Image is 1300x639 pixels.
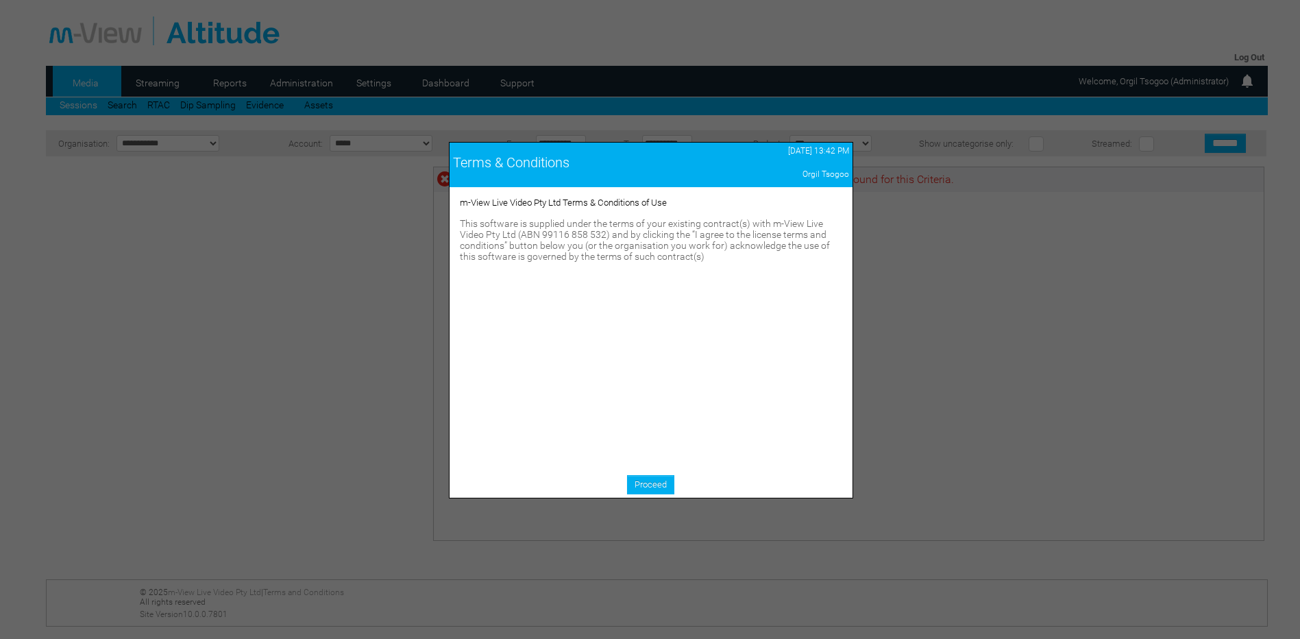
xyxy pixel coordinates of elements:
[627,475,674,494] a: Proceed
[453,154,706,171] div: Terms & Conditions
[709,143,853,159] td: [DATE] 13:42 PM
[460,218,830,262] span: This software is supplied under the terms of your existing contract(s) with m-View Live Video Pty...
[709,166,853,182] td: Orgil Tsogoo
[460,197,667,208] span: m-View Live Video Pty Ltd Terms & Conditions of Use
[1239,73,1255,89] img: bell24.png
